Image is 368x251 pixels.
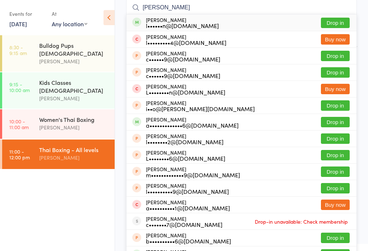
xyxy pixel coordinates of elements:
div: Kids Classes [DEMOGRAPHIC_DATA] [39,78,109,94]
button: Drop in [321,133,350,144]
div: a••••••••••1@[DOMAIN_NAME] [146,205,230,211]
div: l•••••••••4@[DOMAIN_NAME] [146,40,226,45]
a: [DATE] [9,20,27,28]
div: [PERSON_NAME] [146,17,219,28]
div: [PERSON_NAME] [39,94,109,102]
div: [PERSON_NAME] [39,123,109,132]
div: [PERSON_NAME] [146,166,240,178]
button: Drop in [321,18,350,28]
a: 10:00 -11:00 amWomen's Thai Boxing[PERSON_NAME] [2,109,115,139]
button: Drop in [321,51,350,61]
div: l••••••••••9@[DOMAIN_NAME] [146,188,229,194]
button: Buy now [321,34,350,45]
time: 9:15 - 10:00 am [9,81,30,93]
div: [PERSON_NAME] [39,57,109,65]
div: b••••••••••6@[DOMAIN_NAME] [146,238,231,244]
div: [PERSON_NAME] [146,199,230,211]
button: Buy now [321,84,350,94]
div: c••••••9@[DOMAIN_NAME] [146,56,220,62]
div: Women's Thai Boxing [39,115,109,123]
div: Any location [52,20,87,28]
div: [PERSON_NAME] [146,150,225,161]
div: [PERSON_NAME] [146,83,225,95]
button: Drop in [321,233,350,243]
a: 8:30 -9:15 amBulldog Pups [DEMOGRAPHIC_DATA][PERSON_NAME] [2,35,115,72]
time: 8:30 - 9:15 am [9,44,27,56]
time: 11:00 - 12:00 pm [9,149,30,160]
div: [PERSON_NAME] [146,100,255,111]
div: Thai Boxing - All levels [39,146,109,154]
div: [PERSON_NAME] [39,154,109,162]
div: a•••••••••••••6@[DOMAIN_NAME] [146,122,239,128]
div: L••••••••n@[DOMAIN_NAME] [146,89,225,95]
button: Drop in [321,183,350,193]
div: [PERSON_NAME] [146,232,231,244]
div: [PERSON_NAME] [146,183,229,194]
div: Bulldog Pups [DEMOGRAPHIC_DATA] [39,41,109,57]
button: Drop in [321,150,350,160]
button: Drop in [321,100,350,111]
div: l••••••n@[DOMAIN_NAME] [146,23,219,28]
div: [PERSON_NAME] [146,34,226,45]
div: [PERSON_NAME] [146,133,224,145]
div: [PERSON_NAME] [146,117,239,128]
span: Drop-in unavailable: Check membership [253,216,350,227]
button: Drop in [321,117,350,127]
div: [PERSON_NAME] [146,67,220,78]
div: l••••••••2@[DOMAIN_NAME] [146,139,224,145]
div: [PERSON_NAME] [146,216,222,227]
button: Buy now [321,200,350,210]
a: 11:00 -12:00 pmThai Boxing - All levels[PERSON_NAME] [2,140,115,169]
button: Drop in [321,67,350,78]
button: Drop in [321,166,350,177]
div: i••o@[PERSON_NAME][DOMAIN_NAME] [146,106,255,111]
div: [PERSON_NAME] [146,50,220,62]
div: L••••••••6@[DOMAIN_NAME] [146,155,225,161]
div: m•••••••••••••9@[DOMAIN_NAME] [146,172,240,178]
div: Events for [9,8,45,20]
div: c•••••••7@[DOMAIN_NAME] [146,222,222,227]
a: 9:15 -10:00 amKids Classes [DEMOGRAPHIC_DATA][PERSON_NAME] [2,72,115,109]
time: 10:00 - 11:00 am [9,118,29,130]
div: c••••••9@[DOMAIN_NAME] [146,73,220,78]
div: At [52,8,87,20]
